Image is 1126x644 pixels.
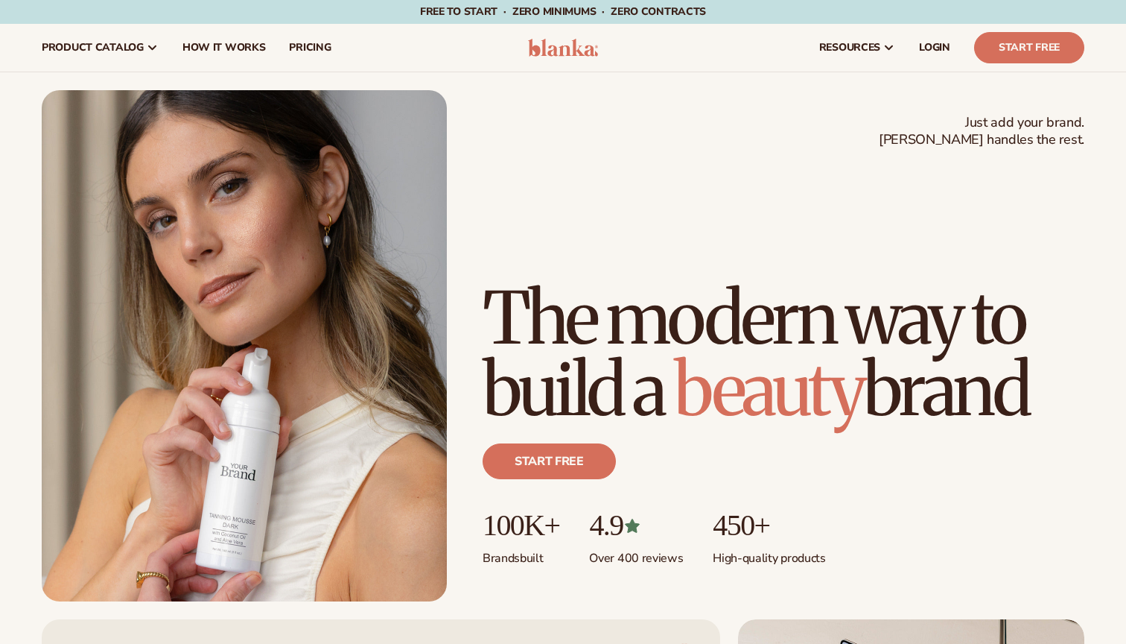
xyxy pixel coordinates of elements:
span: LOGIN [919,42,950,54]
p: 450+ [713,509,825,542]
span: resources [819,42,880,54]
h1: The modern way to build a brand [483,282,1084,426]
span: product catalog [42,42,144,54]
a: product catalog [30,24,171,72]
img: logo [528,39,599,57]
span: pricing [289,42,331,54]
p: 4.9 [589,509,683,542]
span: How It Works [182,42,266,54]
p: High-quality products [713,542,825,566]
p: 100K+ [483,509,559,542]
a: LOGIN [907,24,962,72]
a: pricing [277,24,343,72]
img: Female holding tanning mousse. [42,90,447,602]
p: Over 400 reviews [589,542,683,566]
span: beauty [674,345,863,435]
a: How It Works [171,24,278,72]
a: resources [807,24,907,72]
span: Just add your brand. [PERSON_NAME] handles the rest. [879,114,1084,149]
span: Free to start · ZERO minimums · ZERO contracts [420,4,706,19]
a: Start free [483,443,616,479]
p: Brands built [483,542,559,566]
a: Start Free [974,32,1084,63]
